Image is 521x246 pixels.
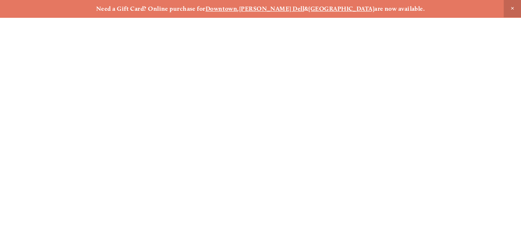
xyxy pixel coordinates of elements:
[304,5,308,12] strong: &
[239,5,304,12] a: [PERSON_NAME] Dell
[308,5,374,12] a: [GEOGRAPHIC_DATA]
[96,5,206,12] strong: Need a Gift Card? Online purchase for
[374,5,425,12] strong: are now available.
[206,5,237,12] a: Downtown
[237,5,239,12] strong: ,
